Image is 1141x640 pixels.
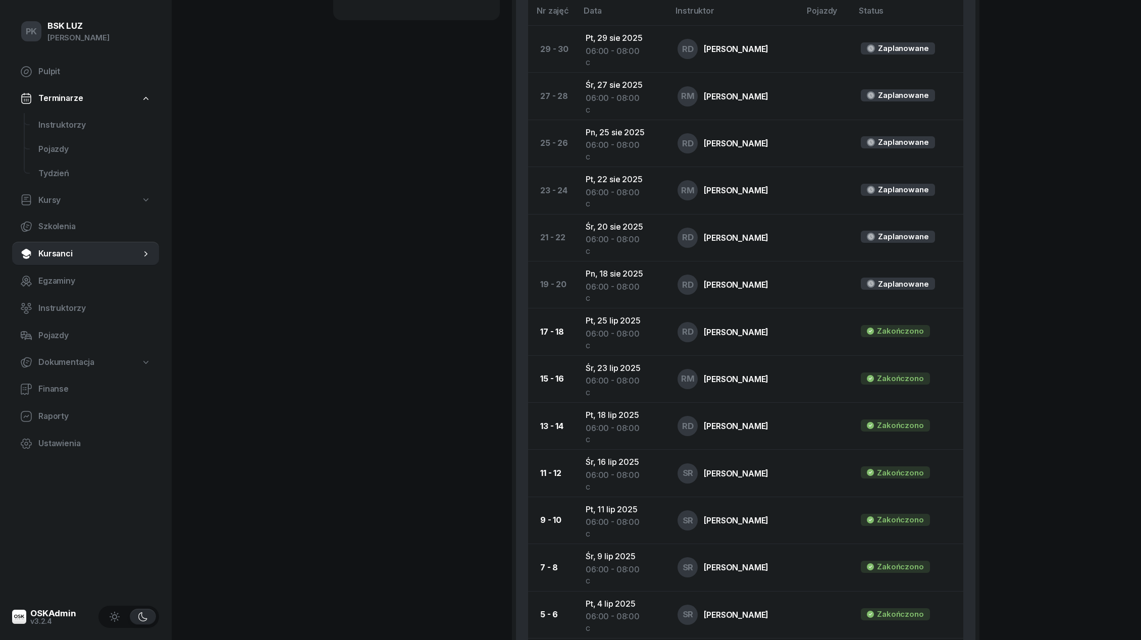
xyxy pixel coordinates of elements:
div: 06:00 - 08:00 [586,233,661,246]
span: Finanse [38,383,151,396]
span: RD [682,45,694,54]
td: Śr, 23 lip 2025 [578,355,669,402]
div: [PERSON_NAME] [704,234,768,242]
div: C [586,529,661,538]
div: [PERSON_NAME] [704,186,768,194]
div: 06:00 - 08:00 [586,139,661,152]
td: Pn, 18 sie 2025 [578,261,669,308]
th: Data [578,4,669,26]
div: C [586,58,661,66]
div: C [586,435,661,443]
span: PK [26,27,37,36]
div: [PERSON_NAME] [704,611,768,619]
div: C [586,482,661,491]
span: Terminarze [38,92,83,105]
a: Instruktorzy [12,296,159,321]
span: SR [683,610,694,619]
td: Pt, 11 lip 2025 [578,497,669,544]
td: 15 - 16 [528,355,578,402]
span: Pojazdy [38,143,151,156]
div: OSKAdmin [30,609,76,618]
a: Egzaminy [12,269,159,293]
span: RM [681,92,695,100]
div: Zakończono [877,513,923,526]
td: Śr, 20 sie 2025 [578,214,669,261]
span: RD [682,281,694,289]
span: Kursanci [38,247,141,260]
div: [PERSON_NAME] [704,139,768,147]
a: Raporty [12,404,159,429]
td: 17 - 18 [528,308,578,355]
div: BSK LUZ [47,22,110,30]
span: Pulpit [38,65,151,78]
a: Tydzień [30,162,159,186]
div: Zakończono [877,372,923,385]
div: C [586,105,661,114]
div: C [586,246,661,255]
div: Zaplanowane [878,230,928,243]
a: Pojazdy [12,324,159,348]
a: Finanse [12,377,159,401]
div: [PERSON_NAME] [704,422,768,430]
th: Pojazdy [801,4,853,26]
div: [PERSON_NAME] [704,281,768,289]
div: C [586,388,661,396]
td: Śr, 9 lip 2025 [578,544,669,591]
td: Pt, 18 lip 2025 [578,403,669,450]
div: C [586,341,661,349]
span: RM [681,375,695,383]
td: Pn, 25 sie 2025 [578,120,669,167]
td: 11 - 12 [528,450,578,497]
div: 06:00 - 08:00 [586,186,661,199]
div: 06:00 - 08:00 [586,375,661,388]
td: Śr, 27 sie 2025 [578,73,669,120]
td: 21 - 22 [528,214,578,261]
span: SR [683,516,694,525]
div: 06:00 - 08:00 [586,281,661,294]
th: Status [853,4,963,26]
div: Zakończono [877,466,923,479]
td: 7 - 8 [528,544,578,591]
span: Instruktorzy [38,302,151,315]
div: Zaplanowane [878,42,928,55]
div: C [586,293,661,302]
span: RD [682,422,694,431]
div: 06:00 - 08:00 [586,469,661,482]
td: Pt, 25 lip 2025 [578,308,669,355]
td: 23 - 24 [528,167,578,214]
td: Pt, 29 sie 2025 [578,26,669,73]
span: Tydzień [38,167,151,180]
div: Zaplanowane [878,136,928,149]
td: 27 - 28 [528,73,578,120]
span: Pojazdy [38,329,151,342]
div: C [586,199,661,207]
td: Śr, 16 lip 2025 [578,450,669,497]
td: Pt, 22 sie 2025 [578,167,669,214]
div: [PERSON_NAME] [704,45,768,53]
span: RD [682,233,694,242]
td: 5 - 6 [528,591,578,638]
a: Dokumentacja [12,351,159,374]
div: v3.2.4 [30,618,76,625]
a: Terminarze [12,87,159,110]
a: Instruktorzy [30,113,159,137]
div: Zaplanowane [878,89,928,102]
span: SR [683,469,694,477]
a: Pojazdy [30,137,159,162]
div: Zakończono [877,325,923,338]
a: Kursanci [12,242,159,266]
div: 06:00 - 08:00 [586,45,661,58]
div: Zaplanowane [878,183,928,196]
td: 19 - 20 [528,261,578,308]
a: Pulpit [12,60,159,84]
div: 06:00 - 08:00 [586,92,661,105]
div: Zaplanowane [878,278,928,291]
td: Pt, 4 lip 2025 [578,591,669,638]
td: 29 - 30 [528,26,578,73]
span: Instruktorzy [38,119,151,132]
span: Raporty [38,410,151,423]
div: [PERSON_NAME] [704,375,768,383]
span: Dokumentacja [38,356,94,369]
span: RD [682,328,694,336]
div: Zakończono [877,560,923,573]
